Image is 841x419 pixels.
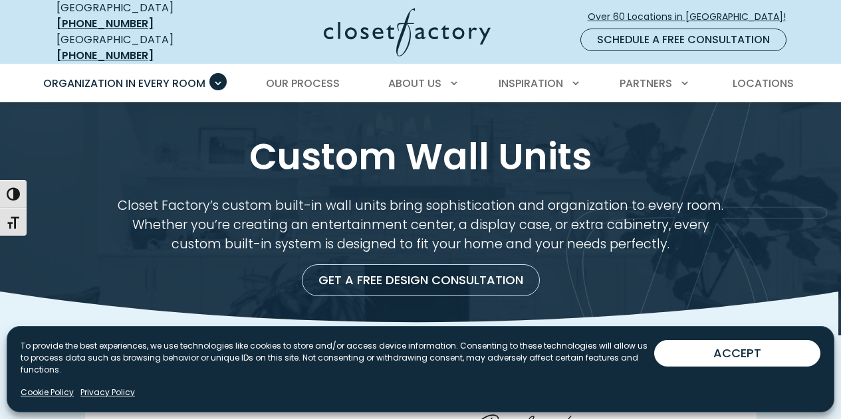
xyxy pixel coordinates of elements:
p: Closet Factory’s custom built-in wall units bring sophistication and organization to every room. ... [116,196,725,254]
nav: Primary Menu [34,65,808,102]
button: ACCEPT [654,340,820,367]
span: About Us [388,76,441,91]
div: [GEOGRAPHIC_DATA] [57,32,219,64]
span: Locations [733,76,794,91]
span: Over 60 Locations in [GEOGRAPHIC_DATA]! [588,10,796,24]
a: [PHONE_NUMBER] [57,48,154,63]
span: Our Process [266,76,340,91]
a: Privacy Policy [80,386,135,398]
a: Cookie Policy [21,386,74,398]
span: Organization in Every Room [43,76,205,91]
span: Partners [620,76,672,91]
img: Closet Factory Logo [324,8,491,56]
h1: Custom Wall Units [54,135,788,179]
a: [PHONE_NUMBER] [57,16,154,31]
p: To provide the best experiences, we use technologies like cookies to store and/or access device i... [21,340,654,376]
a: Over 60 Locations in [GEOGRAPHIC_DATA]! [587,5,797,29]
span: Inspiration [499,76,563,91]
a: Schedule a Free Consultation [580,29,786,51]
a: Get a Free Design Consultation [302,264,540,296]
